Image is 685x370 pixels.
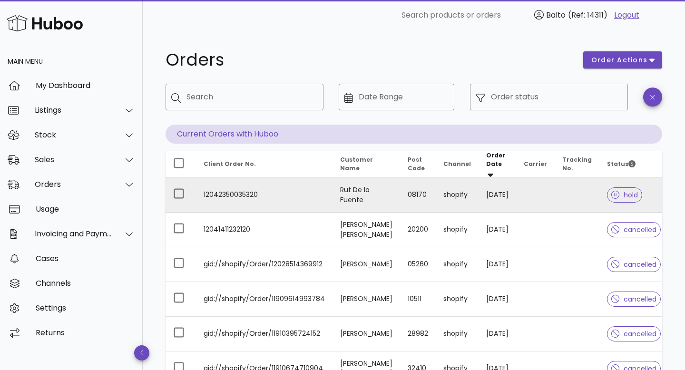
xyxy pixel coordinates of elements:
span: Tracking No. [562,156,592,172]
span: Carrier [524,160,547,168]
td: 12042350035320 [196,178,333,213]
td: shopify [436,247,479,282]
img: Huboo Logo [7,13,83,33]
td: shopify [436,178,479,213]
td: 12041411232120 [196,213,333,247]
td: [DATE] [479,317,516,351]
td: [PERSON_NAME] [333,247,400,282]
th: Carrier [516,151,555,178]
span: hold [611,192,638,198]
div: Settings [36,303,135,312]
th: Channel [436,151,479,178]
div: Usage [36,204,135,214]
td: [PERSON_NAME] [PERSON_NAME] [333,213,400,247]
td: shopify [436,317,479,351]
span: cancelled [611,226,656,233]
span: order actions [591,55,648,65]
span: Customer Name [340,156,373,172]
span: Status [607,160,636,168]
div: Channels [36,279,135,288]
div: Listings [35,106,112,115]
td: [DATE] [479,282,516,317]
td: [DATE] [479,247,516,282]
button: order actions [583,51,662,68]
td: 05260 [400,247,436,282]
div: Returns [36,328,135,337]
td: 28982 [400,317,436,351]
td: 20200 [400,213,436,247]
th: Customer Name [333,151,400,178]
span: Post Code [408,156,425,172]
h1: Orders [166,51,572,68]
div: Invoicing and Payments [35,229,112,238]
span: cancelled [611,261,656,268]
th: Client Order No. [196,151,333,178]
td: [PERSON_NAME] [333,317,400,351]
td: [DATE] [479,213,516,247]
div: Sales [35,155,112,164]
th: Post Code [400,151,436,178]
span: Channel [443,160,471,168]
td: [DATE] [479,178,516,213]
td: gid://shopify/Order/11910395724152 [196,317,333,351]
div: Cases [36,254,135,263]
th: Order Date: Sorted descending. Activate to remove sorting. [479,151,516,178]
td: shopify [436,213,479,247]
td: 10511 [400,282,436,317]
p: Current Orders with Huboo [166,125,662,144]
td: gid://shopify/Order/12028514369912 [196,247,333,282]
a: Logout [614,10,639,21]
span: Order Date [486,151,505,168]
span: cancelled [611,296,656,302]
div: Stock [35,130,112,139]
th: Status [599,151,668,178]
span: (Ref: 14311) [568,10,607,20]
td: shopify [436,282,479,317]
th: Tracking No. [555,151,599,178]
span: cancelled [611,331,656,337]
div: My Dashboard [36,81,135,90]
td: [PERSON_NAME] [333,282,400,317]
div: Orders [35,180,112,189]
td: Rut De la Fuente [333,178,400,213]
span: Balto [546,10,566,20]
span: Client Order No. [204,160,256,168]
td: 08170 [400,178,436,213]
td: gid://shopify/Order/11909614993784 [196,282,333,317]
